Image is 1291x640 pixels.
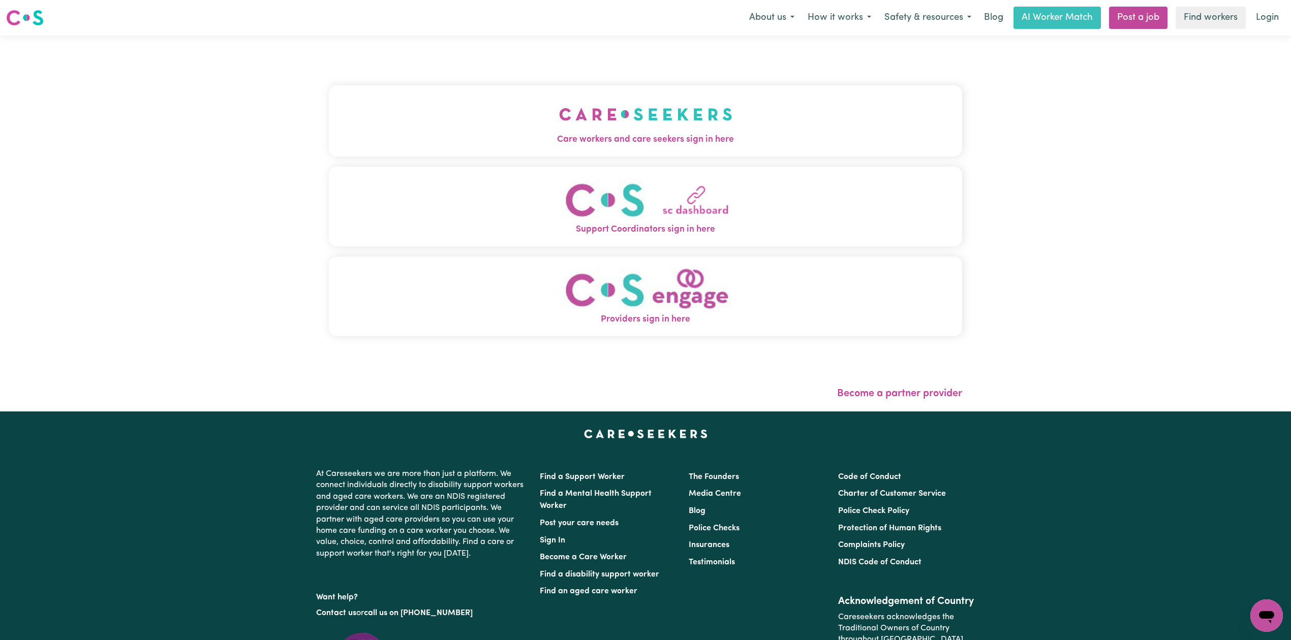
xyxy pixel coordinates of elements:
a: NDIS Code of Conduct [838,558,921,566]
a: Find a Support Worker [540,473,625,481]
a: call us on [PHONE_NUMBER] [364,609,473,617]
a: Blog [978,7,1009,29]
a: Find an aged care worker [540,587,637,595]
p: Want help? [316,588,528,603]
iframe: Button to launch messaging window [1250,599,1283,632]
button: Providers sign in here [329,257,962,336]
img: Careseekers logo [6,9,44,27]
a: Become a partner provider [837,389,962,399]
p: or [316,603,528,623]
a: Police Check Policy [838,507,909,515]
a: Login [1250,7,1285,29]
span: Support Coordinators sign in here [329,223,962,236]
button: Care workers and care seekers sign in here [329,85,962,156]
a: Complaints Policy [838,541,905,549]
a: AI Worker Match [1013,7,1101,29]
a: Charter of Customer Service [838,490,946,498]
a: Post your care needs [540,519,619,527]
button: Safety & resources [878,7,978,28]
a: Media Centre [689,490,741,498]
a: Find a Mental Health Support Worker [540,490,652,510]
a: Find workers [1176,7,1246,29]
a: Careseekers home page [584,430,708,438]
button: How it works [801,7,878,28]
a: Find a disability support worker [540,570,659,579]
a: Become a Care Worker [540,553,627,561]
button: Support Coordinators sign in here [329,167,962,246]
a: Contact us [316,609,356,617]
span: Care workers and care seekers sign in here [329,133,962,146]
a: The Founders [689,473,739,481]
a: Police Checks [689,524,740,532]
a: Insurances [689,541,729,549]
a: Code of Conduct [838,473,901,481]
span: Providers sign in here [329,313,962,326]
a: Blog [689,507,705,515]
a: Sign In [540,536,565,545]
a: Protection of Human Rights [838,524,941,532]
button: About us [743,7,801,28]
a: Post a job [1109,7,1167,29]
p: At Careseekers we are more than just a platform. We connect individuals directly to disability su... [316,464,528,563]
a: Testimonials [689,558,735,566]
h2: Acknowledgement of Country [838,595,975,607]
a: Careseekers logo [6,6,44,29]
